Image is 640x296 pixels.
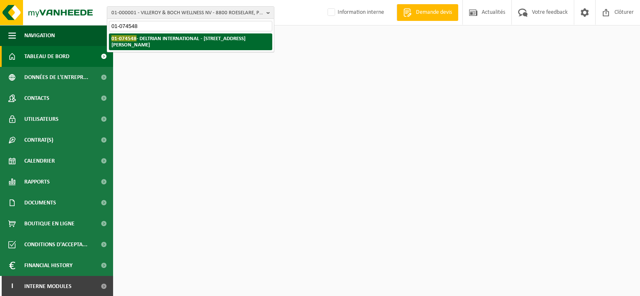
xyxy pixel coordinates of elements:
a: Demande devis [397,4,458,21]
span: Documents [24,192,56,213]
span: Boutique en ligne [24,213,75,234]
span: Navigation [24,25,55,46]
strong: - DELTRIAN INTERNATIONAL - [STREET_ADDRESS][PERSON_NAME] [111,35,245,48]
span: Tableau de bord [24,46,70,67]
label: Information interne [326,6,384,19]
span: Demande devis [414,8,454,17]
span: Contrat(s) [24,130,53,151]
button: 01-000001 - VILLEROY & BOCH WELLNESS NV - 8800 ROESELARE, POPULIERSTRAAT 1 [107,6,274,19]
span: Conditions d'accepta... [24,234,88,255]
span: Utilisateurs [24,109,59,130]
span: Données de l'entrepr... [24,67,88,88]
span: Contacts [24,88,49,109]
span: 01-074548 [111,35,137,41]
input: Chercher des succursales liées [109,21,272,31]
span: Financial History [24,255,72,276]
span: Rapports [24,171,50,192]
span: 01-000001 - VILLEROY & BOCH WELLNESS NV - 8800 ROESELARE, POPULIERSTRAAT 1 [111,7,263,19]
span: Calendrier [24,151,55,171]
